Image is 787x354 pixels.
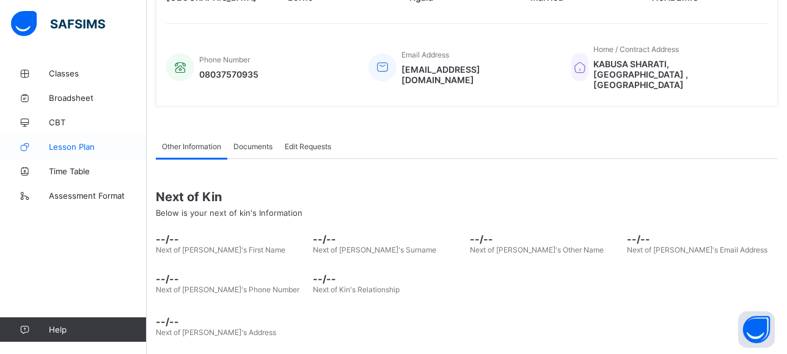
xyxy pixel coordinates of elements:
span: Home / Contract Address [593,45,679,54]
span: --/-- [156,273,307,285]
span: Next of [PERSON_NAME]'s Address [156,328,276,337]
span: Below is your next of kin's Information [156,208,302,218]
span: --/-- [156,233,307,245]
span: Next of [PERSON_NAME]'s Email Address [627,245,767,254]
span: --/-- [313,273,464,285]
span: Email Address [401,50,449,59]
button: Open asap [738,311,775,348]
span: Next of [PERSON_NAME]'s First Name [156,245,285,254]
span: Time Table [49,166,147,176]
span: [EMAIL_ADDRESS][DOMAIN_NAME] [401,64,552,85]
img: safsims [11,11,105,37]
span: 08037570935 [199,69,258,79]
span: --/-- [627,233,778,245]
span: Assessment Format [49,191,147,201]
span: --/-- [156,315,778,328]
span: Classes [49,68,147,78]
span: KABUSA SHARATI, [GEOGRAPHIC_DATA] , [GEOGRAPHIC_DATA] [593,59,755,90]
span: Other Information [162,142,221,151]
span: --/-- [470,233,621,245]
span: Documents [233,142,273,151]
span: CBT [49,117,147,127]
span: Broadsheet [49,93,147,103]
span: Next of Kin's Relationship [313,285,400,294]
span: Next of [PERSON_NAME]'s Other Name [470,245,604,254]
span: Help [49,325,146,334]
span: Phone Number [199,55,250,64]
span: Next of [PERSON_NAME]'s Surname [313,245,436,254]
span: Next of Kin [156,190,778,204]
span: Edit Requests [285,142,331,151]
span: Next of [PERSON_NAME]'s Phone Number [156,285,299,294]
span: --/-- [313,233,464,245]
span: Lesson Plan [49,142,147,152]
